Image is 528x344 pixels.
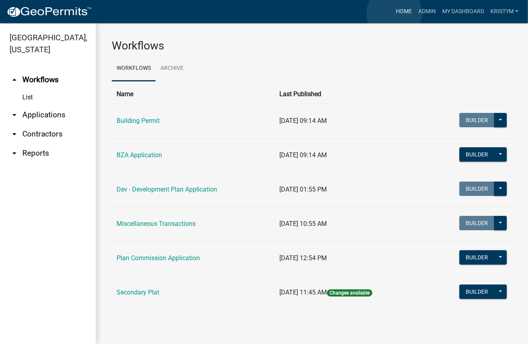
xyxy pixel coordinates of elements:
[459,147,494,162] button: Builder
[117,151,162,159] a: BZA Application
[327,289,372,297] span: Changes available
[117,117,160,125] a: Building Permit
[393,4,415,19] a: Home
[279,117,327,125] span: [DATE] 09:14 AM
[279,289,327,296] span: [DATE] 11:45 AM
[112,39,512,53] h3: Workflows
[459,182,494,196] button: Builder
[459,216,494,230] button: Builder
[117,254,200,262] a: Plan Commission Application
[487,4,522,19] a: KristyM
[279,186,327,193] span: [DATE] 01:55 PM
[112,84,275,104] th: Name
[459,113,494,127] button: Builder
[415,4,439,19] a: Admin
[156,56,188,81] a: Archive
[117,220,196,227] a: Miscellaneous Transactions
[10,75,19,85] i: arrow_drop_up
[279,220,327,227] span: [DATE] 10:55 AM
[279,254,327,262] span: [DATE] 12:54 PM
[117,289,159,296] a: Secondary Plat
[112,56,156,81] a: Workflows
[10,129,19,139] i: arrow_drop_down
[275,84,427,104] th: Last Published
[10,148,19,158] i: arrow_drop_down
[279,151,327,159] span: [DATE] 09:14 AM
[459,285,494,299] button: Builder
[117,186,217,193] a: Dev - Development Plan Application
[459,250,494,265] button: Builder
[10,110,19,120] i: arrow_drop_down
[439,4,487,19] a: My Dashboard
